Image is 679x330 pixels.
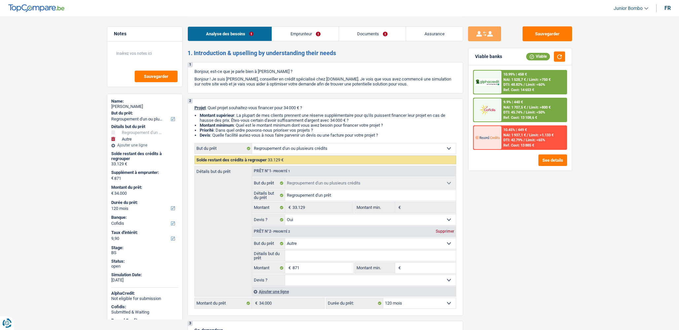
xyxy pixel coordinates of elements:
[527,78,528,82] span: /
[503,105,526,110] span: NAI: 1 707,5 €
[614,6,643,11] span: Junior Bombo
[252,250,286,261] label: Détails but du prêt
[200,113,456,123] li: : La plupart de mes clients prennent une réserve supplémentaire pour qu'ils puissent financer leu...
[111,230,177,235] label: Taux d'intérêt:
[195,143,252,154] label: But du prêt
[503,72,527,77] div: 10.99% | 458 €
[271,169,290,173] span: - Priorité 1
[524,138,525,142] span: /
[523,26,572,41] button: Sauvegarder
[434,229,456,233] div: Supprimer
[252,169,292,173] div: Prêt n°1
[527,133,528,137] span: /
[111,104,178,109] div: [PERSON_NAME]
[326,298,383,309] label: Durée du prêt:
[194,105,456,110] p: : Quel projet souhaitez-vous financer pour 34 000 € ?
[200,123,234,128] strong: Montant minimum
[395,263,402,273] span: €
[200,128,456,133] li: : Dans quel ordre pouvons-nous prioriser vos projets ?
[196,157,267,162] span: Solde restant des crédits à regrouper
[188,62,193,67] div: 1
[524,82,525,87] span: /
[355,202,395,213] label: Montant min.
[526,53,550,60] div: Viable
[268,157,284,162] span: 33.129 €
[252,238,286,249] label: But du prêt
[195,166,252,174] label: Détails but du prêt
[285,263,292,273] span: €
[111,304,178,310] div: Cofidis:
[200,133,456,138] li: : Quelle facilité auriez-vous à nous faire parvenir un devis ou une facture pour votre projet ?
[529,78,551,82] span: Limit: >750 €
[111,161,178,167] div: 33.129 €
[252,287,456,296] div: Ajouter une ligne
[538,154,567,166] button: See details
[252,178,286,188] label: But du prêt
[252,229,292,234] div: Prêt n°2
[503,128,527,132] div: 10.45% | 449 €
[114,31,176,37] h5: Notes
[111,215,177,220] label: Banque:
[503,143,534,148] div: Ref. Cost: 13 885 €
[529,133,554,137] span: Limit: >1.133 €
[194,69,456,74] p: Bonjour, est-ce que je parle bien à [PERSON_NAME] ?
[526,138,545,142] span: Limit: <65%
[339,27,406,41] a: Documents
[272,27,339,41] a: Emprunteur
[252,263,286,273] label: Montant
[111,176,114,181] span: €
[188,99,193,104] div: 2
[503,100,523,104] div: 9.9% | 440 €
[111,143,178,148] div: Ajouter une ligne
[526,82,545,87] span: Limit: <60%
[252,214,286,225] label: Devis ?
[664,5,671,11] div: fr
[111,111,177,116] label: But du prêt:
[111,278,178,283] div: [DATE]
[252,298,259,309] span: €
[111,250,178,255] div: BS
[200,128,214,133] strong: Priorité
[194,105,206,110] span: Projet
[475,54,502,59] div: Viable banks
[503,78,526,82] span: NAI: 1 528,7 €
[111,272,178,278] div: Simulation Date:
[527,105,528,110] span: /
[526,110,545,115] span: Limit: <50%
[252,275,286,285] label: Devis ?
[111,185,177,190] label: Montant du prêt:
[503,82,523,87] span: DTI: 48.82%
[111,296,178,301] div: Not eligible for submission
[524,110,525,115] span: /
[271,230,290,233] span: - Priorité 2
[111,124,178,129] div: Détails but du prêt
[475,131,500,144] img: Record Credits
[194,77,456,86] p: Bonjour ! Je suis [PERSON_NAME], conseiller en crédit spécialisé chez [DOMAIN_NAME]. Je vois que ...
[188,27,272,41] a: Analyse des besoins
[111,151,178,161] div: Solde restant des crédits à regrouper
[135,71,178,82] button: Sauvegarder
[503,88,534,92] div: Ref. Cost: 14 653 €
[608,3,648,14] a: Junior Bombo
[252,202,286,213] label: Montant
[503,138,523,142] span: DTI: 42.79%
[285,202,292,213] span: €
[406,27,463,41] a: Assurance
[252,190,286,201] label: Détails but du prêt
[187,49,463,57] h2: 1. Introduction & upselling by understanding their needs
[200,113,234,118] strong: Montant supérieur
[475,79,500,86] img: AlphaCredit
[503,110,523,115] span: DTI: 45.74%
[355,263,395,273] label: Montant min.
[195,298,252,309] label: Montant du prêt
[200,123,456,128] li: : Quel est le montant minimum dont vous avez besoin pour financer votre projet ?
[111,259,178,264] div: Status:
[200,133,210,138] span: Devis
[188,321,193,326] div: 3
[111,170,177,175] label: Supplément à emprunter:
[144,74,168,79] span: Sauvegarder
[111,245,178,250] div: Stage:
[111,310,178,315] div: Submitted & Waiting
[111,318,178,323] div: Record Credits:
[111,291,178,296] div: AlphaCredit:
